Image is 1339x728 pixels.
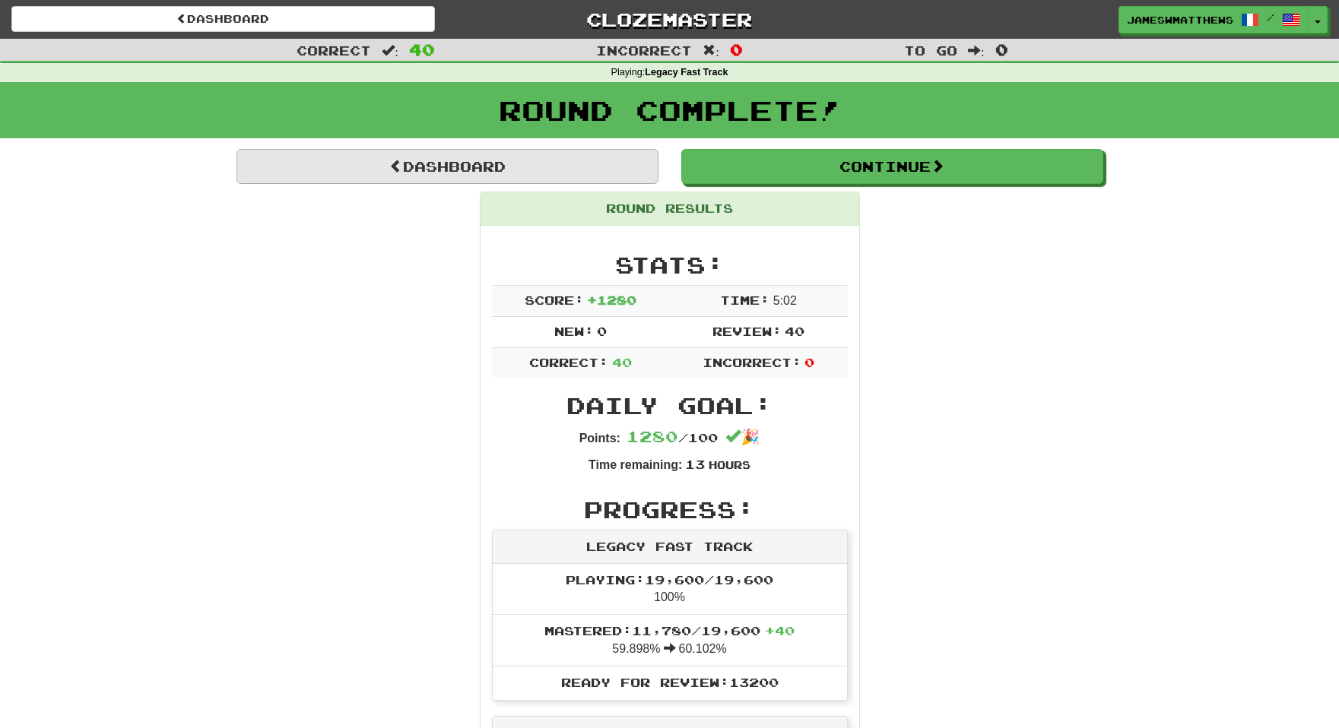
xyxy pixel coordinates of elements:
[1267,12,1274,23] span: /
[493,564,847,616] li: 100%
[995,40,1008,59] span: 0
[236,149,658,184] a: Dashboard
[596,43,692,58] span: Incorrect
[709,458,750,471] small: Hours
[492,497,848,522] h2: Progress:
[587,293,636,307] span: + 1280
[5,95,1334,125] h1: Round Complete!
[685,457,705,471] span: 13
[627,430,718,445] span: / 100
[11,6,435,32] a: Dashboard
[681,149,1103,184] button: Continue
[904,43,957,58] span: To go
[589,458,682,471] strong: Time remaining:
[566,572,773,587] span: Playing: 19,600 / 19,600
[493,614,847,666] li: 59.898% 60.102%
[968,44,985,57] span: :
[579,432,620,445] strong: Points:
[612,355,632,369] span: 40
[297,43,371,58] span: Correct
[492,393,848,418] h2: Daily Goal:
[730,40,743,59] span: 0
[785,324,804,338] span: 40
[1118,6,1309,33] a: JamesWMatthews /
[382,44,398,57] span: :
[525,293,584,307] span: Score:
[703,44,719,57] span: :
[1127,13,1233,27] span: JamesWMatthews
[703,355,801,369] span: Incorrect:
[481,192,859,226] div: Round Results
[493,530,847,564] div: Legacy Fast Track
[544,623,795,638] span: Mastered: 11,780 / 19,600
[458,6,881,33] a: Clozemaster
[720,293,769,307] span: Time:
[627,427,678,445] span: 1280
[492,252,848,277] h2: Stats:
[529,355,608,369] span: Correct:
[645,67,728,78] strong: Legacy Fast Track
[712,324,782,338] span: Review:
[409,40,435,59] span: 40
[561,675,779,689] span: Ready for Review: 13200
[597,324,607,338] span: 0
[773,294,797,307] span: 5 : 0 2
[804,355,814,369] span: 0
[765,623,795,638] span: + 40
[554,324,594,338] span: New:
[725,429,760,445] span: 🎉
